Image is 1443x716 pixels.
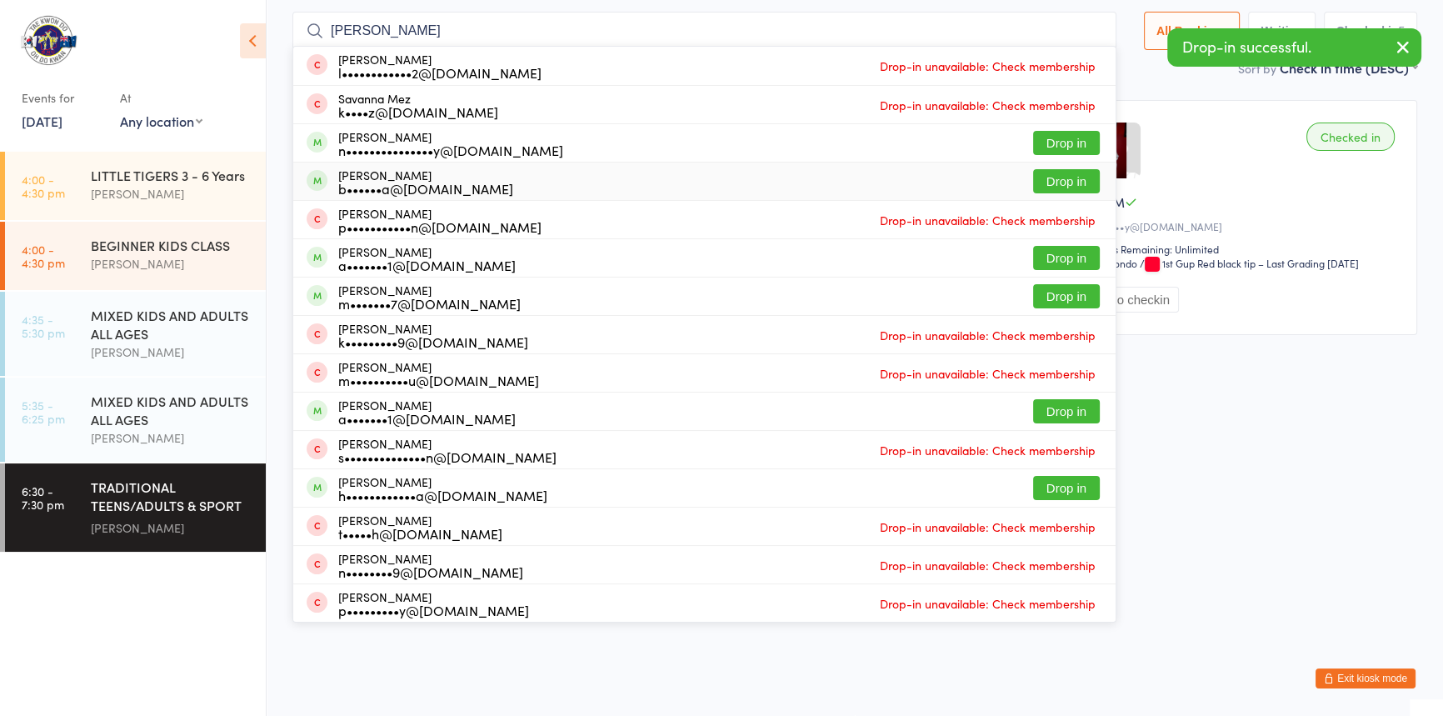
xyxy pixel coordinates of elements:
[1167,28,1421,67] div: Drop-in successful.
[338,130,563,157] div: [PERSON_NAME]
[876,591,1100,616] span: Drop-in unavailable: Check membership
[338,603,529,617] div: p•••••••••y@[DOMAIN_NAME]
[1033,476,1100,500] button: Drop in
[876,208,1100,233] span: Drop-in unavailable: Check membership
[1085,256,1137,270] div: Taekwondo
[876,553,1100,578] span: Drop-in unavailable: Check membership
[1033,131,1100,155] button: Drop in
[338,182,513,195] div: b••••••a@[DOMAIN_NAME]
[5,378,266,462] a: 5:35 -6:25 pmMIXED KIDS AND ADULTS ALL AGES[PERSON_NAME]
[5,292,266,376] a: 4:35 -5:30 pmMIXED KIDS AND ADULTS ALL AGES[PERSON_NAME]
[338,168,513,195] div: [PERSON_NAME]
[91,392,252,428] div: MIXED KIDS AND ADULTS ALL AGES
[5,222,266,290] a: 4:00 -4:30 pmBEGINNER KIDS CLASS[PERSON_NAME]
[5,463,266,552] a: 6:30 -7:30 pmTRADITIONAL TEENS/ADULTS & SPORT TRAINING[PERSON_NAME]
[338,488,547,502] div: h••••••••••••a@[DOMAIN_NAME]
[22,313,65,339] time: 4:35 - 5:30 pm
[338,258,516,272] div: a•••••••1@[DOMAIN_NAME]
[22,398,65,425] time: 5:35 - 6:25 pm
[1033,169,1100,193] button: Drop in
[876,361,1100,386] span: Drop-in unavailable: Check membership
[1140,256,1359,270] span: / 1st Gup Red black tip – Last Grading [DATE]
[91,518,252,538] div: [PERSON_NAME]
[338,552,523,578] div: [PERSON_NAME]
[338,207,542,233] div: [PERSON_NAME]
[338,143,563,157] div: n•••••••••••••••y@[DOMAIN_NAME]
[338,412,516,425] div: a•••••••1@[DOMAIN_NAME]
[1324,12,1418,50] button: Checked in5
[1033,399,1100,423] button: Drop in
[876,93,1100,118] span: Drop-in unavailable: Check membership
[17,13,79,68] img: Taekwondo Oh Do Kwan Port Kennedy
[91,428,252,448] div: [PERSON_NAME]
[338,513,502,540] div: [PERSON_NAME]
[22,112,62,130] a: [DATE]
[91,236,252,254] div: BEGINNER KIDS CLASS
[338,322,528,348] div: [PERSON_NAME]
[1306,123,1395,151] div: Checked in
[338,360,539,387] div: [PERSON_NAME]
[338,527,502,540] div: t•••••h@[DOMAIN_NAME]
[876,438,1100,463] span: Drop-in unavailable: Check membership
[338,335,528,348] div: k•••••••••9@[DOMAIN_NAME]
[338,66,542,79] div: l••••••••••••2@[DOMAIN_NAME]
[1085,242,1400,256] div: Classes Remaining: Unlimited
[338,398,516,425] div: [PERSON_NAME]
[338,245,516,272] div: [PERSON_NAME]
[338,450,557,463] div: s••••••••••••••n@[DOMAIN_NAME]
[22,484,64,511] time: 6:30 - 7:30 pm
[338,297,521,310] div: m•••••••7@[DOMAIN_NAME]
[5,152,266,220] a: 4:00 -4:30 pmLITTLE TIGERS 3 - 6 Years[PERSON_NAME]
[876,323,1100,348] span: Drop-in unavailable: Check membership
[91,184,252,203] div: [PERSON_NAME]
[22,84,103,112] div: Events for
[1085,287,1179,313] button: Undo checkin
[338,92,498,118] div: Savanna Mez
[22,243,65,269] time: 4:00 - 4:30 pm
[876,53,1100,78] span: Drop-in unavailable: Check membership
[338,220,542,233] div: p•••••••••••n@[DOMAIN_NAME]
[1398,24,1405,38] div: 5
[91,478,252,518] div: TRADITIONAL TEENS/ADULTS & SPORT TRAINING
[91,254,252,273] div: [PERSON_NAME]
[1090,193,1125,211] span: Isla M
[91,306,252,343] div: MIXED KIDS AND ADULTS ALL AGES
[1033,284,1100,308] button: Drop in
[338,283,521,310] div: [PERSON_NAME]
[292,12,1116,50] input: Search
[338,565,523,578] div: n••••••••9@[DOMAIN_NAME]
[91,343,252,362] div: [PERSON_NAME]
[120,84,202,112] div: At
[1238,60,1276,77] label: Sort by
[120,112,202,130] div: Any location
[338,53,542,79] div: [PERSON_NAME]
[338,475,547,502] div: [PERSON_NAME]
[338,373,539,387] div: m••••••••••u@[DOMAIN_NAME]
[1144,12,1241,50] button: All Bookings
[1248,12,1315,50] button: Waiting
[1085,219,1400,233] div: x•••••••y@[DOMAIN_NAME]
[1033,246,1100,270] button: Drop in
[1280,58,1417,77] div: Check in time (DESC)
[338,590,529,617] div: [PERSON_NAME]
[338,105,498,118] div: k••••z@[DOMAIN_NAME]
[91,166,252,184] div: LITTLE TIGERS 3 - 6 Years
[876,514,1100,539] span: Drop-in unavailable: Check membership
[338,437,557,463] div: [PERSON_NAME]
[22,173,65,199] time: 4:00 - 4:30 pm
[1316,668,1416,688] button: Exit kiosk mode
